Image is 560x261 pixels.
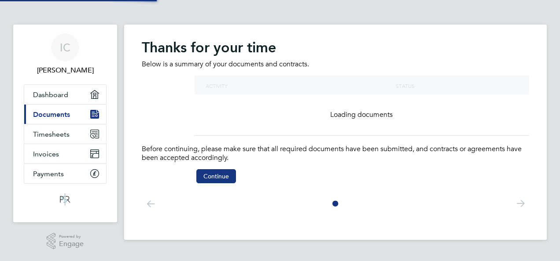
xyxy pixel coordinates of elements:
[57,192,73,207] img: psrsolutions-logo-retina.png
[24,192,107,207] a: Go to home page
[59,233,84,240] span: Powered by
[24,33,107,76] a: IC[PERSON_NAME]
[33,91,68,99] span: Dashboard
[13,25,117,222] nav: Main navigation
[142,60,529,69] p: Below is a summary of your documents and contracts.
[24,124,106,144] a: Timesheets
[24,144,106,163] a: Invoices
[33,170,64,178] span: Payments
[60,42,70,53] span: IC
[47,233,84,250] a: Powered byEngage
[24,65,107,76] span: Ian Cousins
[33,110,70,119] span: Documents
[24,85,106,104] a: Dashboard
[142,39,529,56] h2: Thanks for your time
[33,150,59,158] span: Invoices
[24,164,106,183] a: Payments
[24,105,106,124] a: Documents
[142,145,529,163] p: Before continuing, please make sure that all required documents have been submitted, and contract...
[196,169,236,183] button: Continue
[33,130,70,138] span: Timesheets
[59,240,84,248] span: Engage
